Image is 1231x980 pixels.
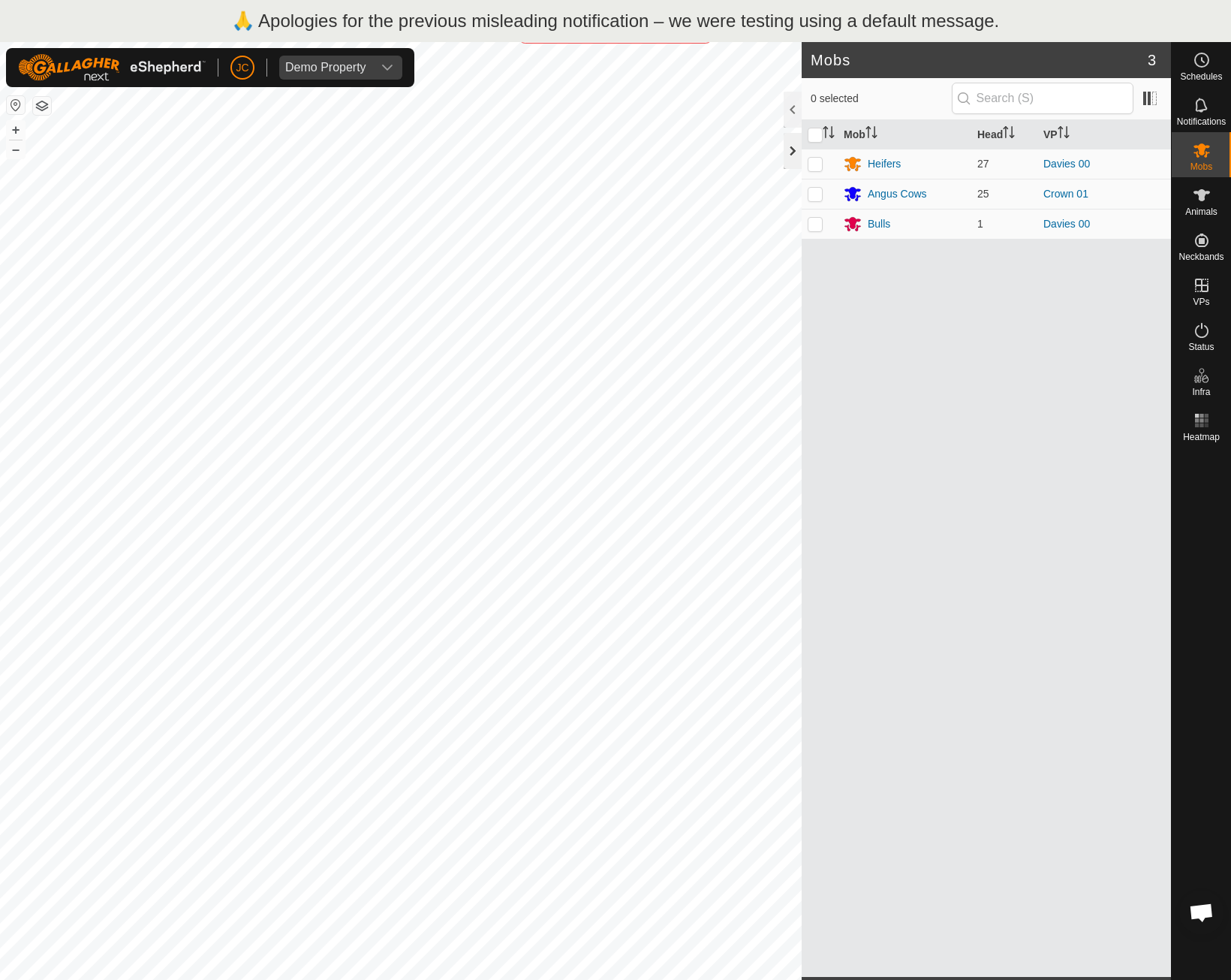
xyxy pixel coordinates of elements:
[1190,162,1212,171] span: Mobs
[7,96,25,114] button: Reset Map
[1179,890,1224,935] div: Open chat
[971,120,1037,149] th: Head
[1148,49,1156,71] span: 3
[1188,342,1214,351] span: Status
[7,121,25,139] button: +
[868,156,901,172] div: Heifers
[1193,297,1209,306] span: VPs
[952,83,1133,114] input: Search (S)
[1178,252,1223,261] span: Neckbands
[285,62,366,74] div: Demo Property
[823,128,835,140] p-sorticon: Activate to sort
[838,120,971,149] th: Mob
[977,218,983,230] span: 1
[1003,128,1015,140] p-sorticon: Activate to sort
[1185,207,1217,216] span: Animals
[1192,387,1210,397] span: Infra
[18,54,206,81] img: Gallagher Logo
[977,158,989,170] span: 27
[372,56,402,80] div: dropdown trigger
[865,128,877,140] p-sorticon: Activate to sort
[7,140,25,158] button: –
[1043,218,1090,230] a: Davies 00
[1180,72,1222,81] span: Schedules
[1177,117,1226,126] span: Notifications
[868,186,927,202] div: Angus Cows
[1043,158,1090,170] a: Davies 00
[1183,433,1220,442] span: Heatmap
[811,51,1148,69] h2: Mobs
[1037,120,1171,149] th: VP
[232,8,1000,35] p: 🙏 Apologies for the previous misleading notification – we were testing using a default message.
[811,91,952,107] span: 0 selected
[236,60,248,76] span: JC
[1058,128,1070,140] p-sorticon: Activate to sort
[279,56,372,80] span: Demo Property
[977,188,989,200] span: 25
[868,216,890,232] div: Bulls
[33,97,51,115] button: Map Layers
[1043,188,1088,200] a: Crown 01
